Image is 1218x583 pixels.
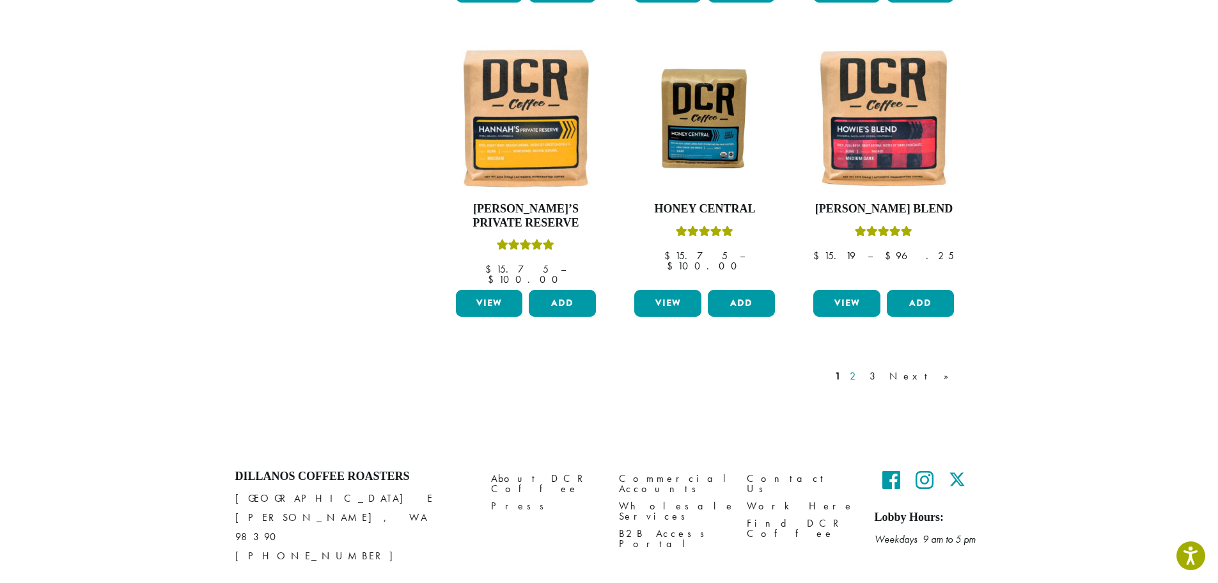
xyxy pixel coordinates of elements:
[885,249,954,262] bdi: 96.25
[810,45,957,285] a: [PERSON_NAME] BlendRated 4.67 out of 5
[813,249,824,262] span: $
[667,259,678,273] span: $
[456,290,523,317] a: View
[747,497,855,515] a: Work Here
[810,202,957,216] h4: [PERSON_NAME] Blend
[664,249,675,262] span: $
[619,497,728,525] a: Wholesale Services
[740,249,745,262] span: –
[810,45,957,192] img: Howies-Blend-12oz-300x300.jpg
[634,290,701,317] a: View
[631,202,778,216] h4: Honey Central
[832,369,843,384] a: 1
[631,45,778,285] a: Honey CentralRated 5.00 out of 5
[667,259,743,273] bdi: 100.00
[491,470,600,497] a: About DCR Coffee
[875,532,976,546] em: Weekdays 9 am to 5 pm
[885,249,896,262] span: $
[887,369,960,384] a: Next »
[497,237,554,257] div: Rated 5.00 out of 5
[485,262,549,276] bdi: 15.75
[453,202,600,230] h4: [PERSON_NAME]’s Private Reserve
[561,262,566,276] span: –
[453,45,600,285] a: [PERSON_NAME]’s Private ReserveRated 5.00 out of 5
[485,262,496,276] span: $
[491,497,600,515] a: Press
[235,470,472,484] h4: Dillanos Coffee Roasters
[847,369,863,384] a: 2
[875,511,983,525] h5: Lobby Hours:
[664,249,728,262] bdi: 15.75
[619,470,728,497] a: Commercial Accounts
[868,249,873,262] span: –
[813,290,880,317] a: View
[887,290,954,317] button: Add
[529,290,596,317] button: Add
[747,515,855,543] a: Find DCR Coffee
[676,224,733,243] div: Rated 5.00 out of 5
[452,45,599,192] img: Hannahs-Private-Reserve-12oz-300x300.jpg
[631,63,778,173] img: Honey-Central-stock-image-fix-1200-x-900.png
[855,224,912,243] div: Rated 4.67 out of 5
[488,273,499,286] span: $
[867,369,883,384] a: 3
[488,273,564,286] bdi: 100.00
[619,525,728,553] a: B2B Access Portal
[747,470,855,497] a: Contact Us
[813,249,855,262] bdi: 15.19
[708,290,775,317] button: Add
[235,489,472,566] p: [GEOGRAPHIC_DATA] E [PERSON_NAME], WA 98390 [PHONE_NUMBER]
